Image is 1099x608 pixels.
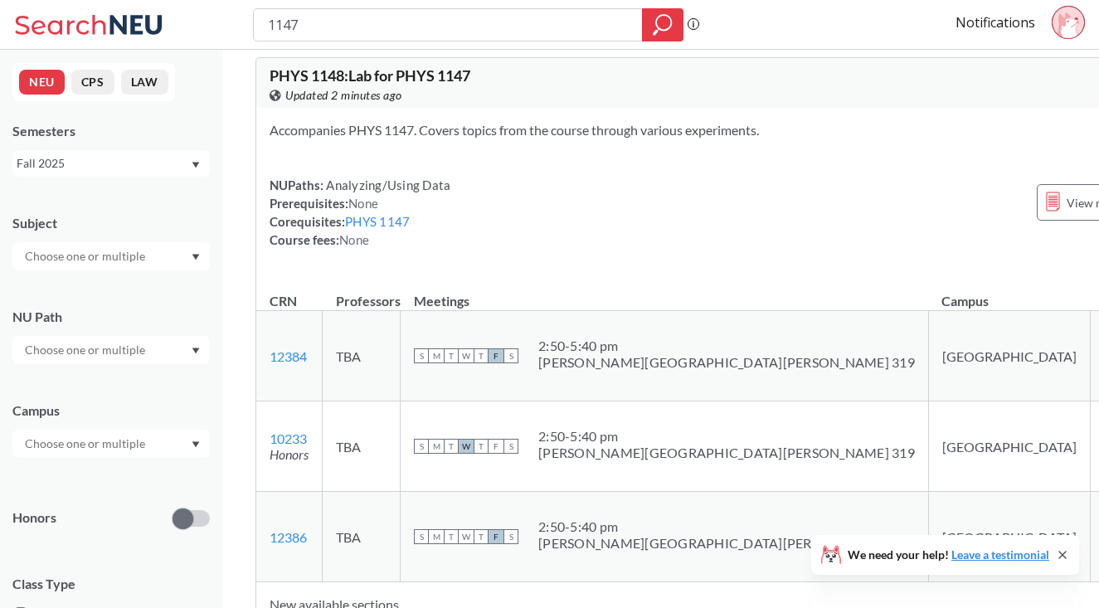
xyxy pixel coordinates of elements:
[12,508,56,528] p: Honors
[270,66,470,85] span: PHYS 1148 : Lab for PHYS 1147
[653,13,673,36] svg: magnifying glass
[270,176,450,249] div: NUPaths: Prerequisites: Corequisites: Course fees:
[474,348,489,363] span: T
[345,214,410,229] a: PHYS 1147
[642,8,683,41] div: magnifying glass
[459,348,474,363] span: W
[489,439,503,454] span: F
[12,401,210,420] div: Campus
[270,430,307,446] a: 10233
[459,439,474,454] span: W
[538,535,915,552] div: [PERSON_NAME][GEOGRAPHIC_DATA][PERSON_NAME] 319
[12,214,210,232] div: Subject
[323,311,401,401] td: TBA
[12,430,210,458] div: Dropdown arrow
[270,446,309,462] i: Honors
[928,311,1090,401] td: [GEOGRAPHIC_DATA]
[285,86,402,105] span: Updated 2 minutes ago
[474,529,489,544] span: T
[348,196,378,211] span: None
[414,529,429,544] span: S
[192,254,200,260] svg: Dropdown arrow
[323,492,401,582] td: TBA
[270,348,307,364] a: 12384
[192,162,200,168] svg: Dropdown arrow
[503,439,518,454] span: S
[429,439,444,454] span: M
[429,348,444,363] span: M
[414,439,429,454] span: S
[12,336,210,364] div: Dropdown arrow
[266,11,630,39] input: Class, professor, course number, "phrase"
[17,154,190,173] div: Fall 2025
[459,529,474,544] span: W
[192,348,200,354] svg: Dropdown arrow
[17,434,156,454] input: Choose one or multiple
[12,122,210,140] div: Semesters
[17,246,156,266] input: Choose one or multiple
[956,13,1035,32] a: Notifications
[323,401,401,492] td: TBA
[489,529,503,544] span: F
[538,445,915,461] div: [PERSON_NAME][GEOGRAPHIC_DATA][PERSON_NAME] 319
[444,348,459,363] span: T
[12,575,210,593] span: Class Type
[951,547,1049,562] a: Leave a testimonial
[538,428,915,445] div: 2:50 - 5:40 pm
[489,348,503,363] span: F
[928,275,1090,311] th: Campus
[503,529,518,544] span: S
[538,354,915,371] div: [PERSON_NAME][GEOGRAPHIC_DATA][PERSON_NAME] 319
[538,518,915,535] div: 2:50 - 5:40 pm
[270,529,307,545] a: 12386
[323,178,450,192] span: Analyzing/Using Data
[928,401,1090,492] td: [GEOGRAPHIC_DATA]
[444,529,459,544] span: T
[17,340,156,360] input: Choose one or multiple
[71,70,114,95] button: CPS
[401,275,929,311] th: Meetings
[848,549,1049,561] span: We need your help!
[192,441,200,448] svg: Dropdown arrow
[444,439,459,454] span: T
[12,308,210,326] div: NU Path
[414,348,429,363] span: S
[12,150,210,177] div: Fall 2025Dropdown arrow
[19,70,65,95] button: NEU
[538,338,915,354] div: 2:50 - 5:40 pm
[270,292,297,310] div: CRN
[474,439,489,454] span: T
[503,348,518,363] span: S
[339,232,369,247] span: None
[928,492,1090,582] td: [GEOGRAPHIC_DATA]
[121,70,168,95] button: LAW
[12,242,210,270] div: Dropdown arrow
[323,275,401,311] th: Professors
[429,529,444,544] span: M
